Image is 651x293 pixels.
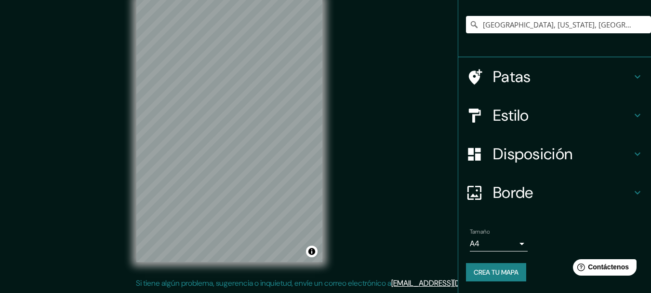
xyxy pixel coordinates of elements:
button: Crea tu mapa [466,263,526,281]
div: Estilo [458,96,651,135]
font: Disposición [493,144,572,164]
input: Elige tu ciudad o zona [466,16,651,33]
font: Tamaño [470,228,490,236]
div: Borde [458,173,651,212]
a: [EMAIL_ADDRESS][DOMAIN_NAME] [391,278,510,288]
font: Borde [493,182,533,203]
div: Disposición [458,135,651,173]
font: A4 [470,238,479,249]
div: A4 [470,236,528,251]
button: Activar o desactivar atribución [306,246,318,257]
font: Estilo [493,105,529,126]
font: Patas [493,67,531,87]
font: Crea tu mapa [474,268,518,277]
font: Si tiene algún problema, sugerencia o inquietud, envíe un correo electrónico a [136,278,391,288]
div: Patas [458,57,651,96]
iframe: Lanzador de widgets de ayuda [565,255,640,282]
